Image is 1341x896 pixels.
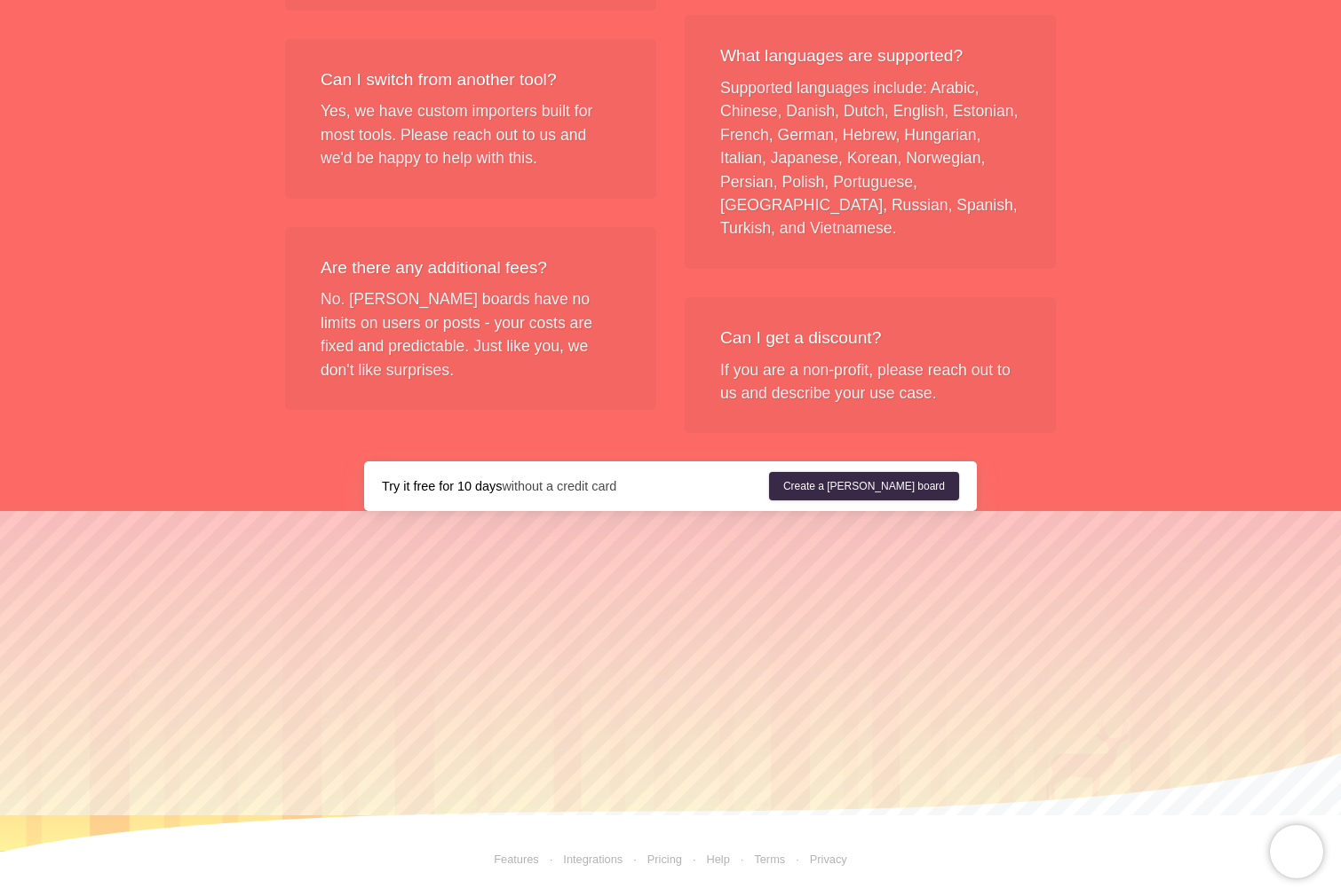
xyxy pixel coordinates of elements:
strong: Try it free for 10 days [382,479,502,493]
a: Pricing [623,853,682,866]
div: Are there any additional fees? [321,255,621,281]
div: What languages are supported? [720,43,1020,69]
a: Privacy [785,853,847,866]
div: If you are a non-profit, please reach out to us and describe your use case. [685,297,1056,434]
a: Create a [PERSON_NAME] board [769,472,959,500]
iframe: Chatra live chat [1270,825,1323,878]
div: No. [PERSON_NAME] boards have no limits on users or posts - your costs are fixed and predictable.... [285,227,656,410]
div: Yes, we have custom importers built for most tools. Please reach out to us and we'd be happy to h... [285,39,656,199]
a: Features [494,853,539,866]
div: without a credit card [382,477,769,495]
a: Terms [730,853,785,866]
a: Help [706,853,729,866]
div: Can I get a discount? [720,326,1020,351]
div: Can I switch from another tool? [321,67,621,93]
div: Supported languages include: Arabic, Chinese, Danish, Dutch, English, Estonian, French, German, H... [685,15,1056,269]
a: Integrations [539,853,623,866]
